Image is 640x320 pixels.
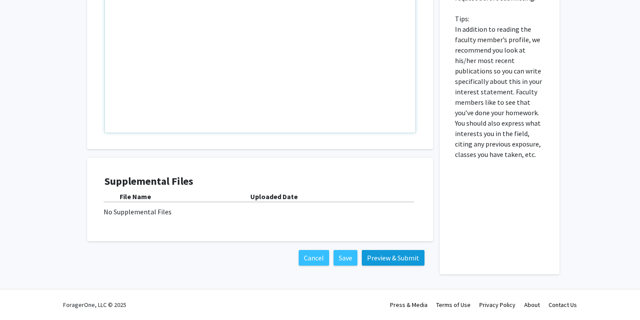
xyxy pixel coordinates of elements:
[104,175,416,188] h4: Supplemental Files
[250,192,298,201] b: Uploaded Date
[104,207,417,217] div: No Supplemental Files
[549,301,577,309] a: Contact Us
[7,281,37,313] iframe: Chat
[299,250,329,266] button: Cancel
[479,301,515,309] a: Privacy Policy
[120,192,151,201] b: File Name
[436,301,471,309] a: Terms of Use
[524,301,540,309] a: About
[362,250,424,266] button: Preview & Submit
[333,250,357,266] button: Save
[390,301,428,309] a: Press & Media
[63,290,126,320] div: ForagerOne, LLC © 2025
